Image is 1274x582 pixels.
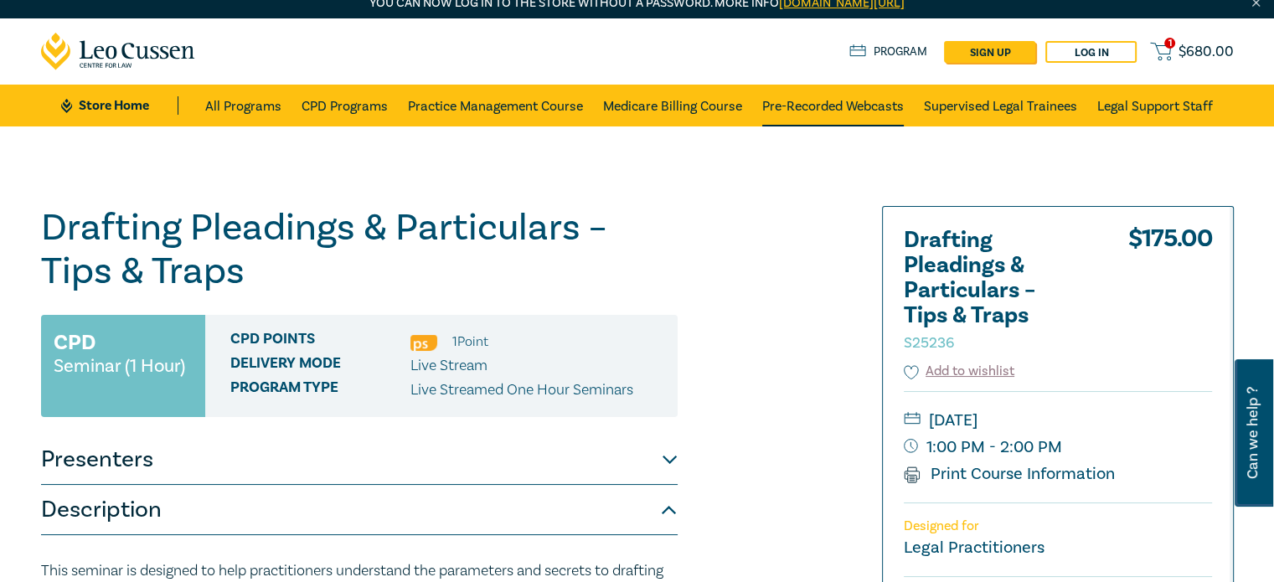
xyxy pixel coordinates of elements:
[849,43,927,61] a: Program
[205,85,281,126] a: All Programs
[603,85,742,126] a: Medicare Billing Course
[1164,38,1175,49] span: 1
[410,356,487,375] span: Live Stream
[1179,43,1234,61] span: $ 680.00
[452,331,488,353] li: 1 Point
[904,518,1212,534] p: Designed for
[54,327,95,358] h3: CPD
[410,335,437,351] img: Professional Skills
[904,537,1044,559] small: Legal Practitioners
[41,435,678,485] button: Presenters
[1128,228,1212,362] div: $ 175.00
[904,228,1088,353] h2: Drafting Pleadings & Particulars – Tips & Traps
[1097,85,1213,126] a: Legal Support Staff
[944,41,1035,63] a: sign up
[904,463,1116,485] a: Print Course Information
[904,407,1212,434] small: [DATE]
[302,85,388,126] a: CPD Programs
[904,362,1015,381] button: Add to wishlist
[924,85,1077,126] a: Supervised Legal Trainees
[410,379,633,401] p: Live Streamed One Hour Seminars
[61,96,178,115] a: Store Home
[230,355,410,377] span: Delivery Mode
[904,434,1212,461] small: 1:00 PM - 2:00 PM
[41,206,678,293] h1: Drafting Pleadings & Particulars – Tips & Traps
[762,85,904,126] a: Pre-Recorded Webcasts
[41,485,678,535] button: Description
[1045,41,1137,63] a: Log in
[230,379,410,401] span: Program type
[230,331,410,353] span: CPD Points
[1245,369,1261,497] span: Can we help ?
[904,333,954,353] small: S25236
[408,85,583,126] a: Practice Management Course
[54,358,185,374] small: Seminar (1 Hour)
